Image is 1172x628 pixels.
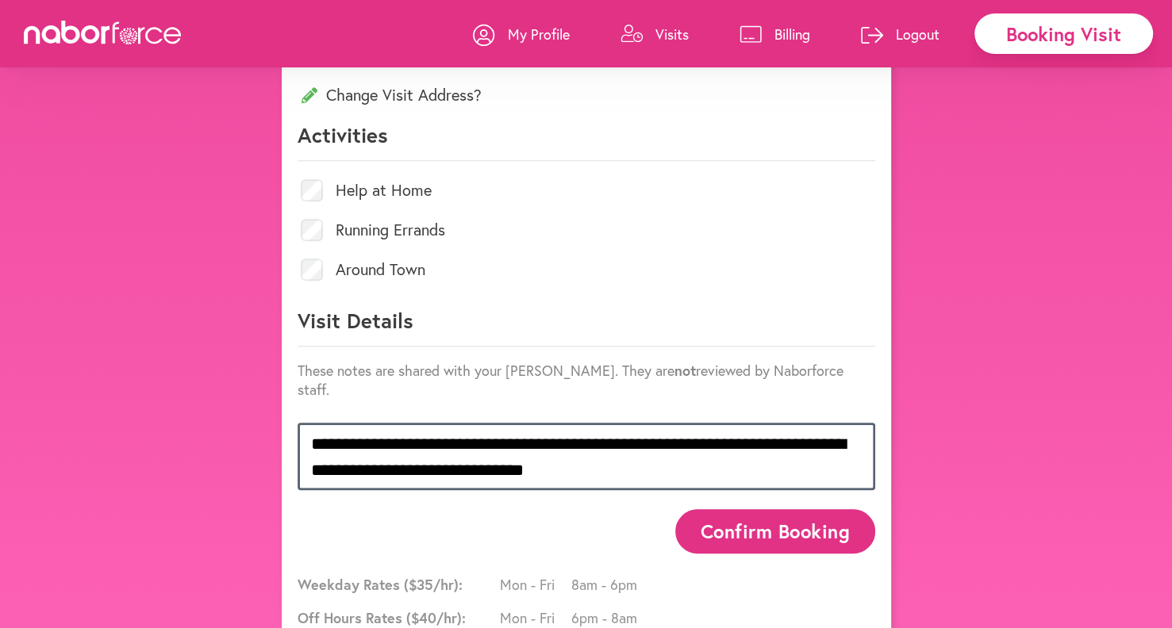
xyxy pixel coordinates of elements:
p: Change Visit Address? [298,84,875,105]
a: Billing [740,10,810,58]
span: ($ 40 /hr): [406,608,466,627]
label: Around Town [336,262,425,278]
span: 6pm - 8am [571,608,643,627]
p: Visit Details [298,307,875,347]
a: Visits [621,10,689,58]
p: Logout [896,25,940,44]
a: Logout [861,10,940,58]
span: Off Hours Rates [298,608,496,627]
label: Running Errands [336,222,445,238]
span: Mon - Fri [500,575,571,594]
span: 8am - 6pm [571,575,643,594]
p: These notes are shared with your [PERSON_NAME]. They are reviewed by Naborforce staff. [298,361,875,399]
p: Activities [298,121,875,161]
strong: not [674,361,696,380]
p: Visits [655,25,689,44]
button: Confirm Booking [675,509,875,553]
p: Billing [774,25,810,44]
p: My Profile [508,25,570,44]
span: Mon - Fri [500,608,571,627]
span: Weekday Rates [298,575,496,594]
label: Help at Home [336,182,432,198]
a: My Profile [473,10,570,58]
div: Booking Visit [974,13,1153,54]
span: ($ 35 /hr): [404,575,463,594]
